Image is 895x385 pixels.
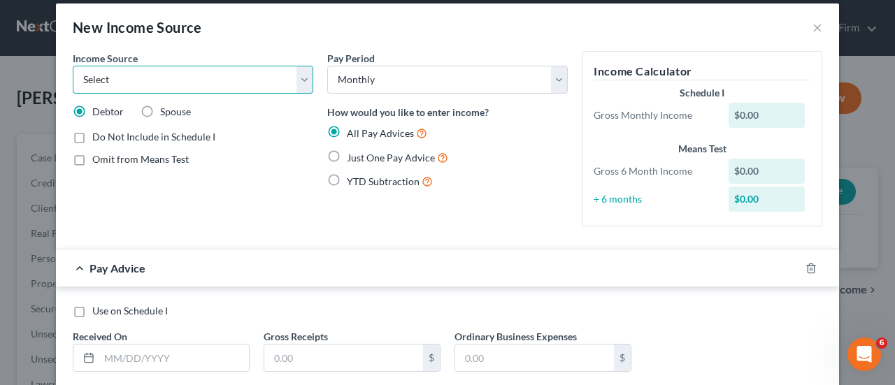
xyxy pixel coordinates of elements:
div: Schedule I [594,86,810,100]
label: Ordinary Business Expenses [454,329,577,344]
label: How would you like to enter income? [327,105,489,119]
span: Just One Pay Advice [347,152,435,164]
span: YTD Subtraction [347,175,420,187]
span: Income Source [73,52,138,64]
div: New Income Source [73,17,202,37]
div: $0.00 [729,159,805,184]
input: MM/DD/YYYY [99,344,249,371]
iframe: Intercom live chat [847,337,881,371]
input: 0.00 [455,344,614,371]
div: $0.00 [729,187,805,212]
input: 0.00 [264,344,423,371]
span: Do Not Include in Schedule I [92,131,215,143]
label: Pay Period [327,51,375,66]
span: Omit from Means Test [92,153,189,165]
span: 6 [876,337,887,349]
span: Spouse [160,106,191,117]
span: Received On [73,330,127,342]
span: Pay Advice [89,261,145,275]
div: Means Test [594,142,810,156]
span: Use on Schedule I [92,305,168,317]
div: $0.00 [729,103,805,128]
span: Debtor [92,106,124,117]
button: × [812,19,822,36]
div: Gross Monthly Income [587,108,722,122]
h5: Income Calculator [594,63,810,80]
div: $ [423,344,440,371]
div: Gross 6 Month Income [587,164,722,178]
span: All Pay Advices [347,127,414,139]
div: ÷ 6 months [587,192,722,206]
div: $ [614,344,631,371]
label: Gross Receipts [264,329,328,344]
